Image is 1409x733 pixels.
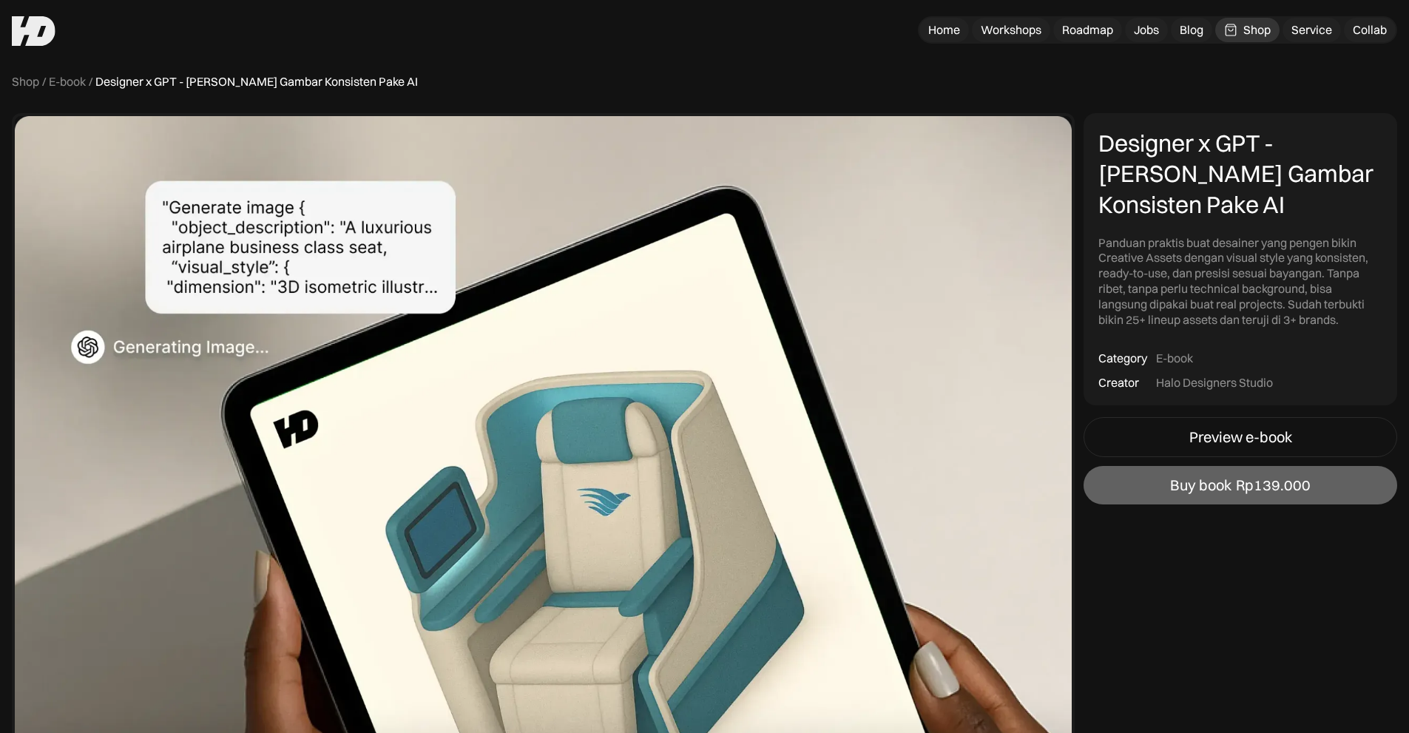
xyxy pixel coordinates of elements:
a: Shop [1215,18,1280,42]
div: Rp139.000 [1236,476,1311,494]
a: Collab [1344,18,1396,42]
div: Preview e-book [1189,428,1292,446]
div: Creator [1098,375,1139,391]
a: Shop [12,74,39,89]
a: Preview e-book [1084,417,1397,457]
div: Category [1098,351,1147,366]
div: / [89,74,92,89]
a: Blog [1171,18,1212,42]
div: Halo Designers Studio [1156,375,1273,391]
a: Home [919,18,969,42]
div: Roadmap [1062,22,1113,38]
div: Collab [1353,22,1387,38]
div: Service [1291,22,1332,38]
div: Jobs [1134,22,1159,38]
a: Workshops [972,18,1050,42]
a: Roadmap [1053,18,1122,42]
a: Buy bookRp139.000 [1084,466,1397,504]
a: Jobs [1125,18,1168,42]
div: / [42,74,46,89]
div: E-book [1156,351,1193,366]
div: Blog [1180,22,1203,38]
div: Workshops [981,22,1041,38]
a: Service [1283,18,1341,42]
div: Designer x GPT - [PERSON_NAME] Gambar Konsisten Pake AI [95,74,418,89]
div: Designer x GPT - [PERSON_NAME] Gambar Konsisten Pake AI [1098,128,1382,220]
div: Buy book [1170,476,1231,494]
div: Shop [1243,22,1271,38]
div: Panduan praktis buat desainer yang pengen bikin Creative Assets dengan visual style yang konsiste... [1098,235,1382,328]
a: E-book [49,74,86,89]
div: Home [928,22,960,38]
